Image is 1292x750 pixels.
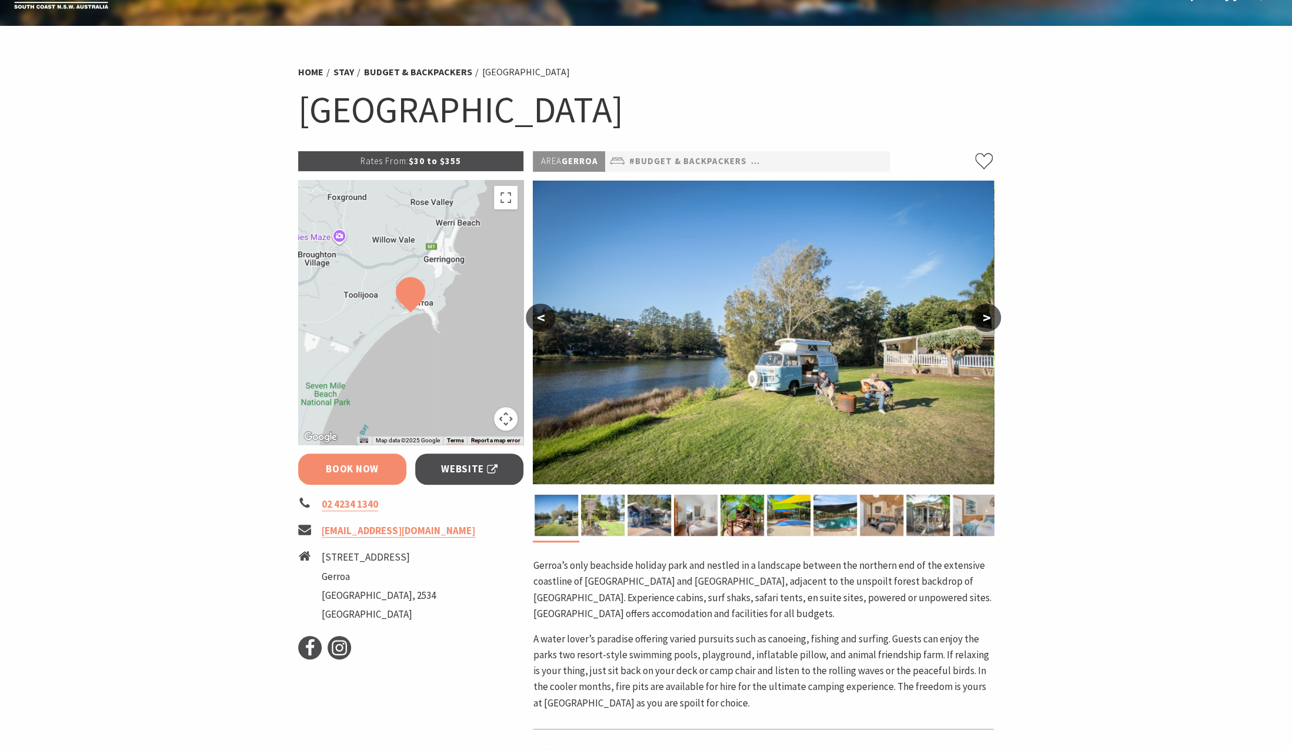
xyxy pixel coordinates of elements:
[301,429,340,445] img: Google
[526,304,555,332] button: <
[971,304,1001,332] button: >
[627,495,671,536] img: Surf shak
[533,181,994,484] img: Combi Van, Camping, Caravanning, Sites along Crooked River at Seven Mile Beach Holiday Park
[322,606,436,622] li: [GEOGRAPHIC_DATA]
[446,437,463,444] a: Terms (opens in new tab)
[298,151,524,171] p: $30 to $355
[533,558,994,622] p: Gerroa’s only beachside holiday park and nestled in a landscape between the northern end of the e...
[494,407,518,431] button: Map camera controls
[415,454,524,485] a: Website
[375,437,439,444] span: Map data ©2025 Google
[301,429,340,445] a: Open this area in Google Maps (opens a new window)
[860,495,903,536] img: fireplace
[360,155,409,166] span: Rates From:
[364,66,472,78] a: Budget & backpackers
[581,495,625,536] img: Welcome to Seven Mile Beach Holiday Park
[533,631,994,711] p: A water lover’s paradise offering varied pursuits such as canoeing, fishing and surfing. Guests c...
[298,86,994,134] h1: [GEOGRAPHIC_DATA]
[953,495,996,536] img: cabin bedroom
[494,186,518,209] button: Toggle fullscreen view
[441,461,498,477] span: Website
[322,498,378,511] a: 02 4234 1340
[360,436,368,445] button: Keyboard shortcuts
[813,495,857,536] img: Beachside Pool
[535,495,578,536] img: Combi Van, Camping, Caravanning, Sites along Crooked River at Seven Mile Beach Holiday Park
[629,154,746,169] a: #Budget & backpackers
[750,154,879,169] a: #Camping & Holiday Parks
[298,66,323,78] a: Home
[767,495,810,536] img: jumping pillow
[322,524,475,538] a: [EMAIL_ADDRESS][DOMAIN_NAME]
[540,155,561,166] span: Area
[482,65,570,80] li: [GEOGRAPHIC_DATA]
[322,569,436,585] li: Gerroa
[906,495,950,536] img: Couple on cabin deck at Seven Mile Beach Holiday Park
[322,549,436,565] li: [STREET_ADDRESS]
[533,151,605,172] p: Gerroa
[883,154,937,169] a: #Cottages
[322,588,436,604] li: [GEOGRAPHIC_DATA], 2534
[333,66,354,78] a: Stay
[298,454,407,485] a: Book Now
[470,437,520,444] a: Report a map error
[720,495,764,536] img: Safari Tents at Seven Mile Beach Holiday Park
[674,495,717,536] img: shack 2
